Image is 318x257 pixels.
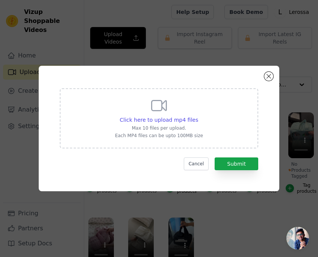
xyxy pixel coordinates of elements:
[115,133,203,139] p: Each MP4 files can be upto 100MB size
[184,157,209,170] button: Cancel
[264,72,273,81] button: Close modal
[286,227,309,249] div: Açık sohbet
[120,117,198,123] span: Click here to upload mp4 files
[215,157,258,170] button: Submit
[115,125,203,131] p: Max 10 files per upload.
